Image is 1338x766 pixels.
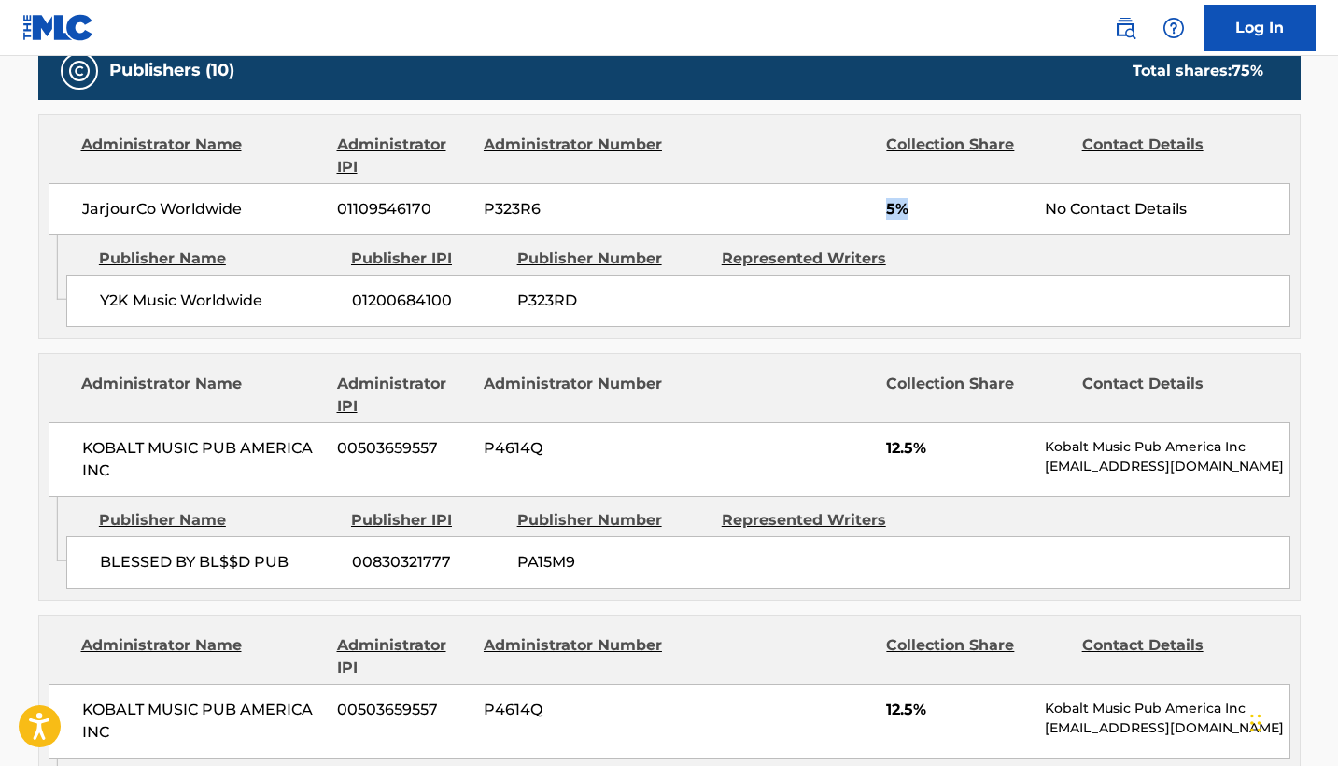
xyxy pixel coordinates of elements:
span: 75 % [1232,62,1263,79]
div: No Contact Details [1045,198,1289,220]
div: Publisher Name [99,509,337,532]
div: Total shares: [1133,60,1263,82]
h5: Publishers (10) [109,60,234,81]
span: 01109546170 [337,198,470,220]
span: 00503659557 [337,699,470,721]
div: Administrator Number [484,373,665,418]
div: Publisher IPI [351,509,503,532]
div: Collection Share [886,134,1067,178]
span: 00830321777 [352,551,503,574]
span: KOBALT MUSIC PUB AMERICA INC [82,437,324,482]
p: Kobalt Music Pub America Inc [1045,437,1289,457]
div: Represented Writers [722,509,912,532]
span: 00503659557 [337,437,470,460]
span: 01200684100 [352,290,503,312]
div: Represented Writers [722,248,912,270]
p: Kobalt Music Pub America Inc [1045,699,1289,718]
div: Help [1155,9,1192,47]
a: Public Search [1106,9,1144,47]
span: 5% [886,198,1031,220]
div: Administrator IPI [337,373,470,418]
div: Publisher Name [99,248,337,270]
div: Administrator Name [81,373,323,418]
p: [EMAIL_ADDRESS][DOMAIN_NAME] [1045,457,1289,476]
div: Administrator IPI [337,134,470,178]
a: Log In [1204,5,1316,51]
span: JarjourCo Worldwide [82,198,324,220]
span: KOBALT MUSIC PUB AMERICA INC [82,699,324,744]
span: PA15M9 [517,551,708,574]
div: Publisher Number [517,509,708,532]
span: P4614Q [484,437,665,460]
div: Administrator Name [81,634,323,679]
div: Administrator Number [484,134,665,178]
div: Contact Details [1082,634,1263,679]
div: Publisher Number [517,248,708,270]
span: P4614Q [484,699,665,721]
div: Contact Details [1082,134,1263,178]
img: search [1114,17,1136,39]
span: P323R6 [484,198,665,220]
img: Publishers [68,60,91,82]
span: 12.5% [886,437,1031,460]
iframe: Chat Widget [1245,676,1338,766]
div: Collection Share [886,373,1067,418]
div: Collection Share [886,634,1067,679]
div: Drag [1250,695,1261,751]
img: MLC Logo [22,14,94,41]
span: Y2K Music Worldwide [100,290,338,312]
div: Administrator IPI [337,634,470,679]
div: Contact Details [1082,373,1263,418]
div: Administrator Name [81,134,323,178]
span: 12.5% [886,699,1031,721]
div: Publisher IPI [351,248,503,270]
div: Administrator Number [484,634,665,679]
img: help [1162,17,1185,39]
span: BLESSED BY BL$$D PUB [100,551,338,574]
span: P323RD [517,290,708,312]
p: [EMAIL_ADDRESS][DOMAIN_NAME] [1045,718,1289,738]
